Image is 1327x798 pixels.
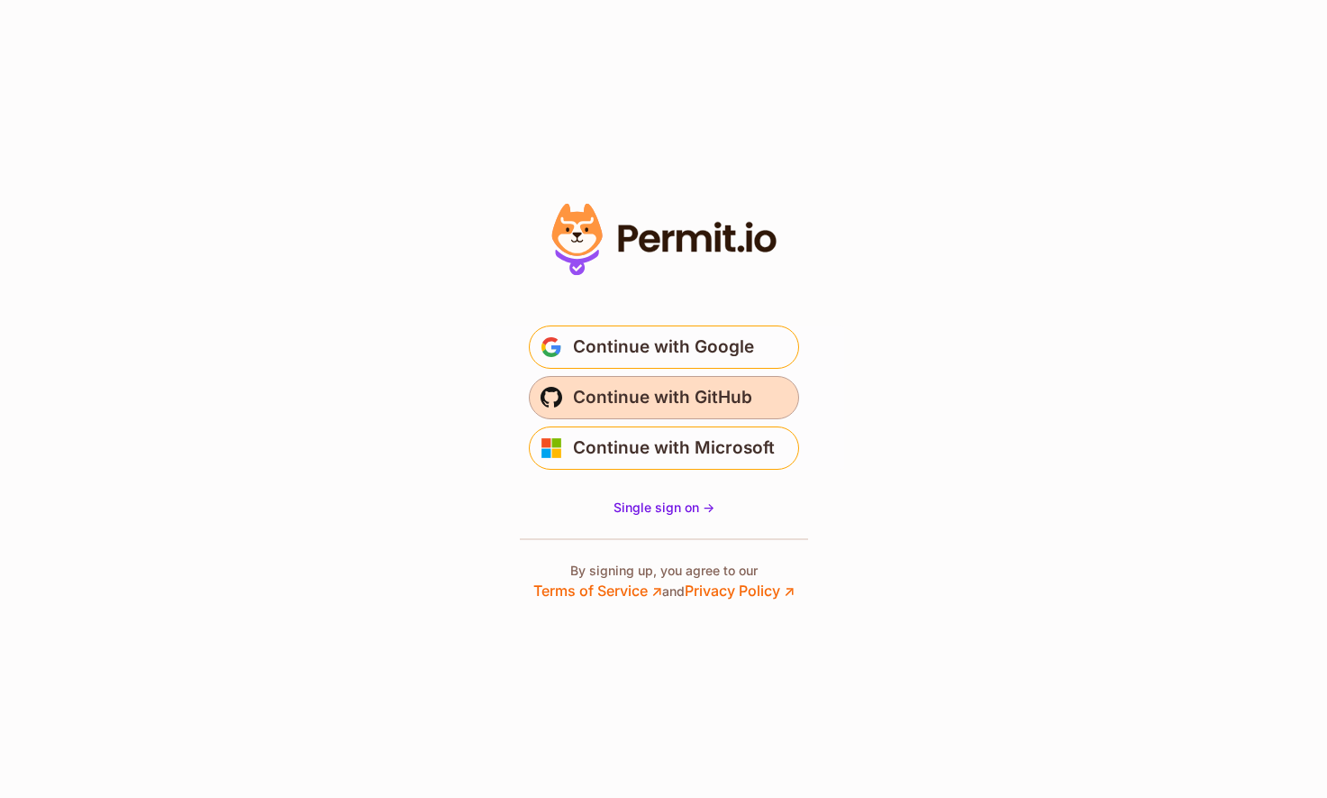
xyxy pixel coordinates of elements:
[573,383,752,412] span: Continue with GitHub
[573,333,754,362] span: Continue with Google
[614,499,714,517] a: Single sign on ->
[529,326,799,369] button: Continue with Google
[685,582,795,600] a: Privacy Policy ↗
[529,376,799,419] button: Continue with GitHub
[533,582,662,600] a: Terms of Service ↗
[533,562,795,601] p: By signing up, you agree to our and
[529,427,799,470] button: Continue with Microsoft
[573,434,775,463] span: Continue with Microsoft
[614,500,714,515] span: Single sign on ->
